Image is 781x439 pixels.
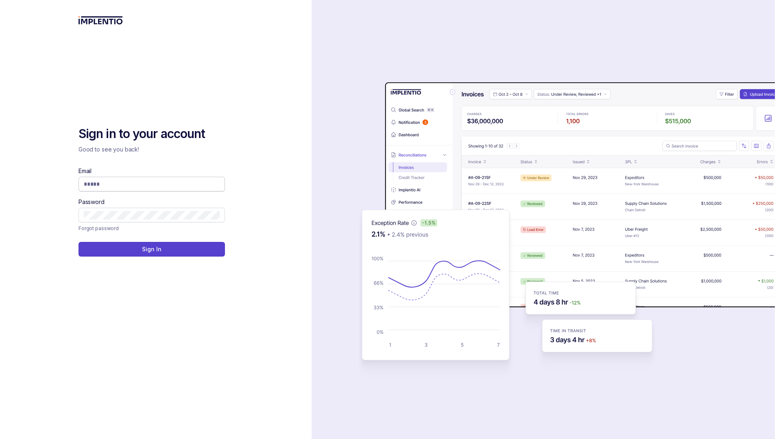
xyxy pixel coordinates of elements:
a: Link Forgot password [79,224,119,232]
label: Email [79,167,92,175]
p: Forgot password [79,224,119,232]
button: Sign In [79,242,225,257]
img: logo [79,16,123,24]
p: Sign In [142,245,161,253]
h2: Sign in to your account [79,126,225,142]
p: Good to see you back! [79,145,225,154]
label: Password [79,198,105,206]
